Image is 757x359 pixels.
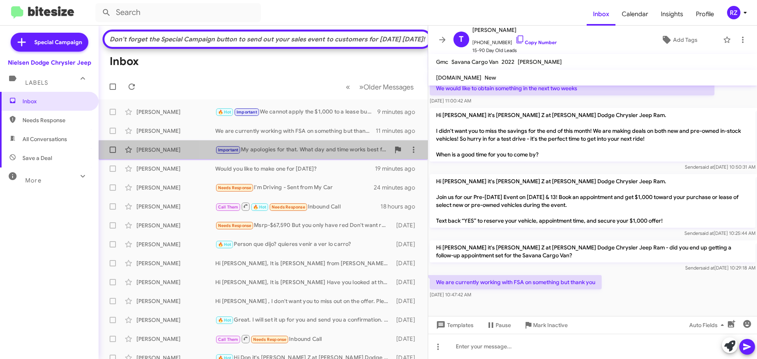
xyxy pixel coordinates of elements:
[377,108,421,116] div: 9 minutes ago
[485,74,496,81] span: New
[720,6,748,19] button: RZ
[22,116,89,124] span: Needs Response
[392,240,421,248] div: [DATE]
[215,221,392,230] div: Msrp-$67,590 But you only have red Don't want red Grey or silver $2,000 down....all in and 12k pe...
[346,82,350,92] span: «
[136,221,215,229] div: [PERSON_NAME]
[430,174,755,228] p: Hi [PERSON_NAME] it's [PERSON_NAME] Z at [PERSON_NAME] Dodge Chrysler Jeep Ram. Join us for our P...
[701,265,714,271] span: said at
[434,318,474,332] span: Templates
[436,74,481,81] span: [DOMAIN_NAME]
[215,240,392,249] div: Person que dijo? quieres venir a ver lo carro?
[430,240,755,262] p: Hi [PERSON_NAME] it's [PERSON_NAME] Z at [PERSON_NAME] Dodge Chrysler Jeep Ram - did you end up g...
[502,58,515,65] span: 2022
[615,3,654,26] a: Calendar
[430,275,602,289] p: We are currently working with FSA on something but thank you
[136,165,215,173] div: [PERSON_NAME]
[22,135,67,143] span: All Conversations
[136,146,215,154] div: [PERSON_NAME]
[25,177,41,184] span: More
[533,318,568,332] span: Mark Inactive
[136,240,215,248] div: [PERSON_NAME]
[215,297,392,305] div: Hi [PERSON_NAME] , I don't want you to miss out on the offer. Please pick a day so I can reserve ...
[341,79,355,95] button: Previous
[684,230,755,236] span: Sender [DATE] 10:25:44 AM
[392,221,421,229] div: [DATE]
[110,55,139,68] h1: Inbox
[218,205,239,210] span: Call Them
[700,230,714,236] span: said at
[22,97,89,105] span: Inbox
[430,108,755,162] p: Hi [PERSON_NAME] it's [PERSON_NAME] Z at [PERSON_NAME] Dodge Chrysler Jeep Ram. I didn't want you...
[392,335,421,343] div: [DATE]
[215,334,392,344] div: Inbound Call
[472,47,557,54] span: 15-90 Day Old Leads
[215,183,374,192] div: I'm Driving - Sent from My Car
[215,202,380,212] div: Inbound Call
[136,335,215,343] div: [PERSON_NAME]
[218,110,231,115] span: 🔥 Hot
[472,35,557,47] span: [PHONE_NUMBER]
[8,59,91,67] div: Nielsen Dodge Chrysler Jeep
[690,3,720,26] a: Profile
[430,98,471,104] span: [DATE] 11:00:42 AM
[459,33,464,46] span: T
[392,297,421,305] div: [DATE]
[218,185,252,190] span: Needs Response
[215,316,392,325] div: Great. I will set it up for you and send you a confirmation. [PERSON_NAME]
[136,259,215,267] div: [PERSON_NAME]
[34,38,82,46] span: Special Campaign
[136,278,215,286] div: [PERSON_NAME]
[359,82,364,92] span: »
[218,147,239,153] span: Important
[689,318,727,332] span: Auto Fields
[218,337,239,342] span: Call Them
[136,127,215,135] div: [PERSON_NAME]
[515,39,557,45] a: Copy Number
[374,184,421,192] div: 24 minutes ago
[673,33,697,47] span: Add Tags
[272,205,305,210] span: Needs Response
[392,278,421,286] div: [DATE]
[428,318,480,332] button: Templates
[215,108,377,117] div: We cannot apply the $1,000 to a lease buy out being that it is a contracted value from your bank....
[354,79,418,95] button: Next
[638,33,719,47] button: Add Tags
[451,58,498,65] span: Savana Cargo Van
[364,83,414,91] span: Older Messages
[518,58,562,65] span: [PERSON_NAME]
[136,203,215,210] div: [PERSON_NAME]
[25,79,48,86] span: Labels
[341,79,418,95] nav: Page navigation example
[253,337,287,342] span: Needs Response
[480,318,517,332] button: Pause
[654,3,690,26] a: Insights
[685,265,755,271] span: Sender [DATE] 10:29:18 AM
[587,3,615,26] span: Inbox
[136,316,215,324] div: [PERSON_NAME]
[237,110,257,115] span: Important
[218,318,231,323] span: 🔥 Hot
[376,127,421,135] div: 11 minutes ago
[436,58,448,65] span: Gmc
[136,297,215,305] div: [PERSON_NAME]
[253,205,267,210] span: 🔥 Hot
[136,108,215,116] div: [PERSON_NAME]
[136,184,215,192] div: [PERSON_NAME]
[218,223,252,228] span: Needs Response
[472,25,557,35] span: [PERSON_NAME]
[727,6,740,19] div: RZ
[683,318,733,332] button: Auto Fields
[375,165,421,173] div: 19 minutes ago
[108,35,426,43] div: Don't forget the Special Campaign button to send out your sales event to customers for [DATE] [DA...
[215,278,392,286] div: Hi [PERSON_NAME], It is [PERSON_NAME] Have you looked at the Grand Wagoneer link that I sent you?...
[392,316,421,324] div: [DATE]
[11,33,88,52] a: Special Campaign
[517,318,574,332] button: Mark Inactive
[496,318,511,332] span: Pause
[430,292,471,298] span: [DATE] 10:47:42 AM
[95,3,261,22] input: Search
